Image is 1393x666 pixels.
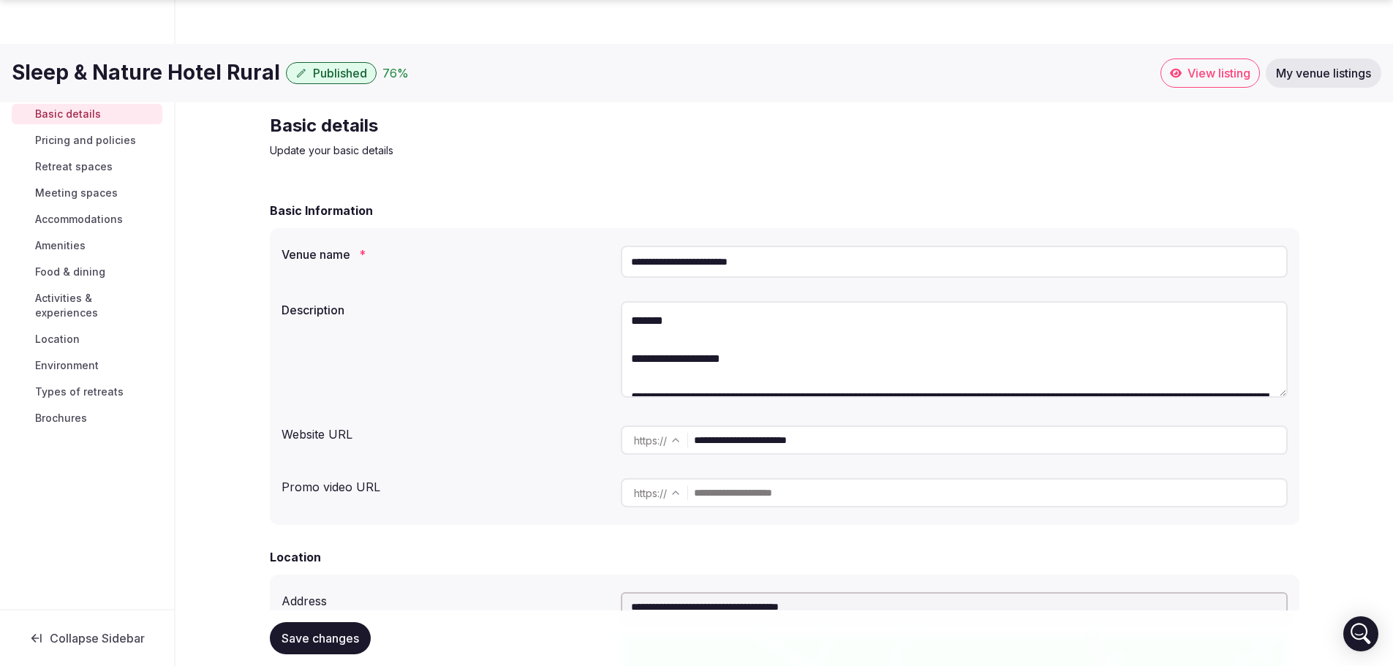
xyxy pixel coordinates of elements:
[382,64,409,82] button: 76%
[12,288,162,323] a: Activities & experiences
[286,62,377,84] button: Published
[12,58,280,87] h1: Sleep & Nature Hotel Rural
[35,265,105,279] span: Food & dining
[12,156,162,177] a: Retreat spaces
[270,548,321,566] h2: Location
[12,355,162,376] a: Environment
[35,159,113,174] span: Retreat spaces
[12,329,162,349] a: Location
[12,130,162,151] a: Pricing and policies
[270,143,761,158] p: Update your basic details
[1266,58,1381,88] a: My venue listings
[12,622,162,654] button: Collapse Sidebar
[270,114,761,137] h2: Basic details
[35,358,99,373] span: Environment
[35,107,101,121] span: Basic details
[270,622,371,654] button: Save changes
[282,420,609,443] div: Website URL
[1276,66,1371,80] span: My venue listings
[12,183,162,203] a: Meeting spaces
[1343,616,1378,651] div: Open Intercom Messenger
[35,411,87,425] span: Brochures
[282,631,359,646] span: Save changes
[35,385,124,399] span: Types of retreats
[313,66,367,80] span: Published
[282,586,609,610] div: Address
[1160,58,1260,88] a: View listing
[12,382,162,402] a: Types of retreats
[282,249,609,260] label: Venue name
[282,304,609,316] label: Description
[35,291,156,320] span: Activities & experiences
[270,202,373,219] h2: Basic Information
[12,235,162,256] a: Amenities
[35,186,118,200] span: Meeting spaces
[382,64,409,82] div: 76 %
[35,238,86,253] span: Amenities
[12,209,162,230] a: Accommodations
[35,133,136,148] span: Pricing and policies
[282,472,609,496] div: Promo video URL
[12,408,162,428] a: Brochures
[35,332,80,347] span: Location
[12,262,162,282] a: Food & dining
[1188,66,1250,80] span: View listing
[35,212,123,227] span: Accommodations
[12,104,162,124] a: Basic details
[50,631,145,646] span: Collapse Sidebar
